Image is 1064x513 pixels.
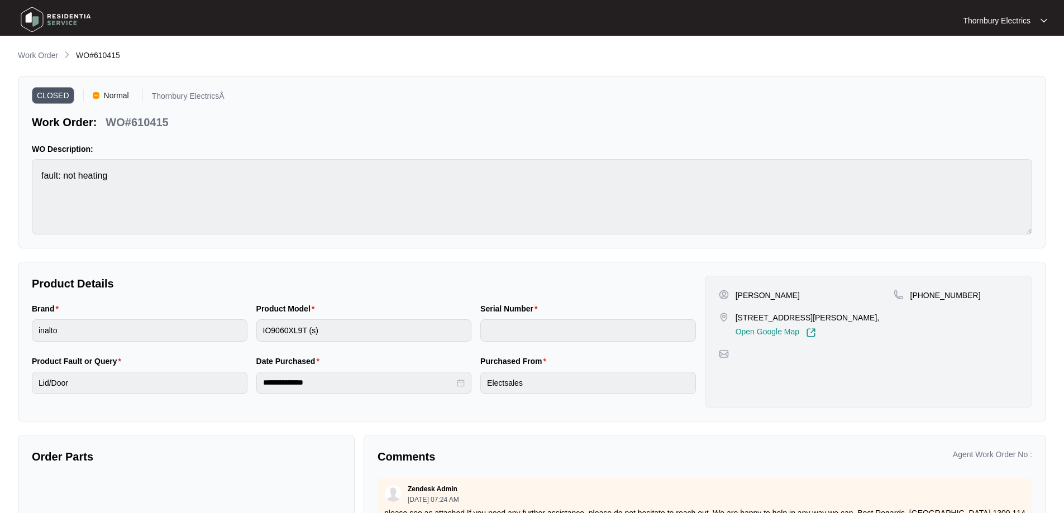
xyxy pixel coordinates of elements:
p: Comments [378,449,697,464]
p: Work Order: [32,114,97,130]
label: Purchased From [480,356,551,367]
p: [PERSON_NAME] [736,290,800,301]
input: Serial Number [480,319,696,342]
p: Work Order [18,50,58,61]
input: Date Purchased [263,377,455,389]
p: [DATE] 07:24 AM [408,496,459,503]
label: Serial Number [480,303,542,314]
p: Order Parts [32,449,341,464]
a: Open Google Map [736,328,816,338]
p: Thornbury Electrics [963,15,1030,26]
img: chevron-right [63,50,71,59]
p: WO Description: [32,143,1032,155]
img: map-pin [719,349,729,359]
p: [PHONE_NUMBER] [910,290,981,301]
span: WO#610415 [76,51,120,60]
a: Work Order [16,50,60,62]
img: map-pin [894,290,904,300]
p: Agent Work Order No : [953,449,1032,460]
img: dropdown arrow [1041,18,1047,23]
input: Brand [32,319,247,342]
img: Vercel Logo [93,92,99,99]
img: user-pin [719,290,729,300]
img: map-pin [719,312,729,322]
input: Product Fault or Query [32,372,247,394]
p: Product Details [32,276,696,291]
span: Normal [99,87,133,104]
p: Zendesk Admin [408,485,457,493]
label: Date Purchased [256,356,324,367]
img: residentia service logo [17,3,95,36]
label: Product Fault or Query [32,356,126,367]
img: Link-External [806,328,816,338]
p: Thornbury ElectricsÂ [152,92,225,104]
input: Purchased From [480,372,696,394]
span: CLOSED [32,87,74,104]
textarea: fault: not heating [32,159,1032,234]
input: Product Model [256,319,472,342]
img: user.svg [385,485,402,502]
label: Brand [32,303,63,314]
p: [STREET_ADDRESS][PERSON_NAME], [736,312,880,323]
label: Product Model [256,303,319,314]
p: WO#610415 [106,114,168,130]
